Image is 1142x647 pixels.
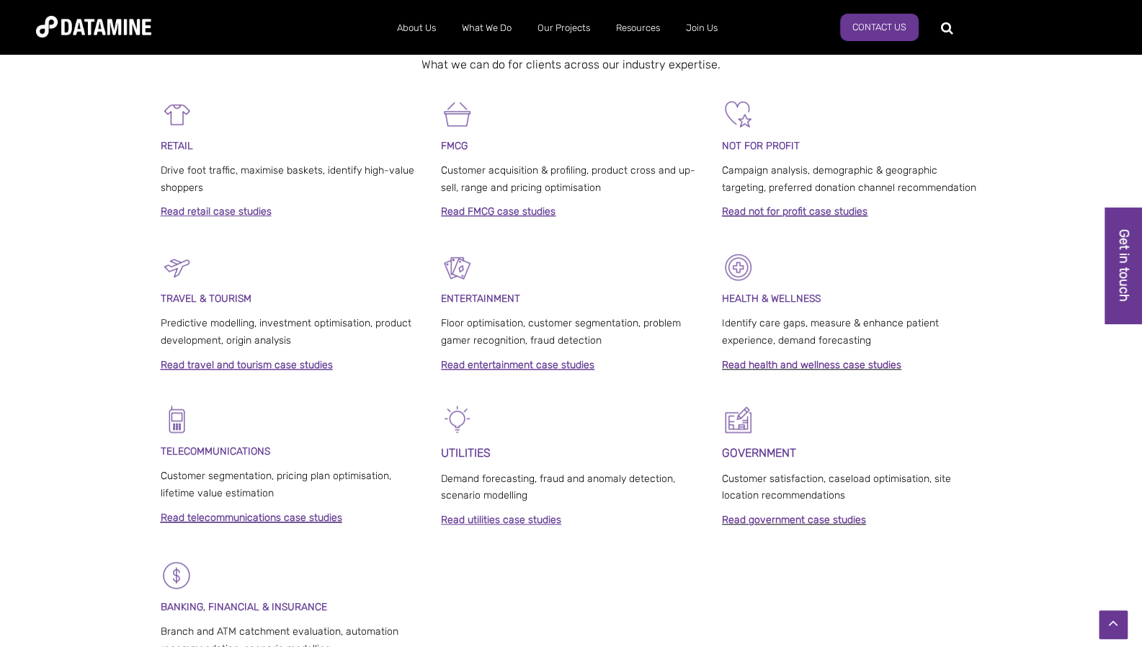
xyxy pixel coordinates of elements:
[441,251,473,283] img: Entertainment
[161,470,391,499] span: Customer segmentation, pricing plan optimisation, lifetime value estimation
[161,98,193,130] img: Retail-1
[722,98,754,130] img: Not For Profit
[441,205,556,218] a: Read FMCG case studies
[441,359,594,371] a: Read entertainment case studies
[603,9,673,47] a: Resources
[161,359,333,371] a: Read travel and tourism case studies
[161,559,193,592] img: Banking & Financial
[722,403,754,436] img: Government
[441,403,473,436] img: Energy
[161,164,414,194] span: Drive foot traffic, maximise baskets, identify high-value shoppers
[161,205,272,218] a: Read retail case studies
[722,140,800,152] span: NOT FOR PROFIT
[441,317,681,347] span: Floor optimisation, customer segmentation, problem gamer recognition, fraud detection
[722,473,951,502] span: Customer satisfaction, caseload optimisation, site location recommendations
[384,9,449,47] a: About Us
[161,140,193,152] span: RETAIL
[722,446,796,460] strong: GOVERNMENT
[161,293,251,305] span: TRAVEL & TOURISM
[161,601,327,613] span: BANKING, FINANCIAL & INSURANCE
[161,317,411,347] span: Predictive modelling, investment optimisation, product development, origin analysis
[525,9,603,47] a: Our Projects
[722,514,866,526] a: Read government case studies
[161,512,342,524] a: Read telecommunications case studies
[161,403,193,436] img: Telecomms
[673,9,731,47] a: Join Us
[722,164,976,194] span: Campaign analysis, demographic & geographic targeting, preferred donation channel recommendation
[441,98,473,130] img: FMCG
[36,16,151,37] img: Datamine
[421,58,721,71] span: What we can do for clients across our industry expertise.
[722,359,901,371] a: Read health and wellness case studies
[449,9,525,47] a: What We Do
[1105,208,1142,323] a: Get in touch
[441,293,520,305] span: ENTERTAINMENT
[441,446,491,460] span: UTILITIES
[441,140,468,152] span: FMCG
[441,164,695,194] span: Customer acquisition & profiling, product cross and up-sell, range and pricing optimisation
[840,14,919,41] a: Contact Us
[441,473,675,502] span: Demand forecasting, fraud and anomaly detection, scenario modelling
[722,251,754,283] img: Healthcare
[722,317,939,347] span: Identify care gaps, measure & enhance patient experience, demand forecasting
[722,293,821,305] strong: HEALTH & WELLNESS
[722,205,867,218] a: Read not for profit case studies
[161,445,270,458] span: TELECOMMUNICATIONS
[441,514,561,526] a: Read utilities case studies
[161,251,193,283] img: Travel & Tourism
